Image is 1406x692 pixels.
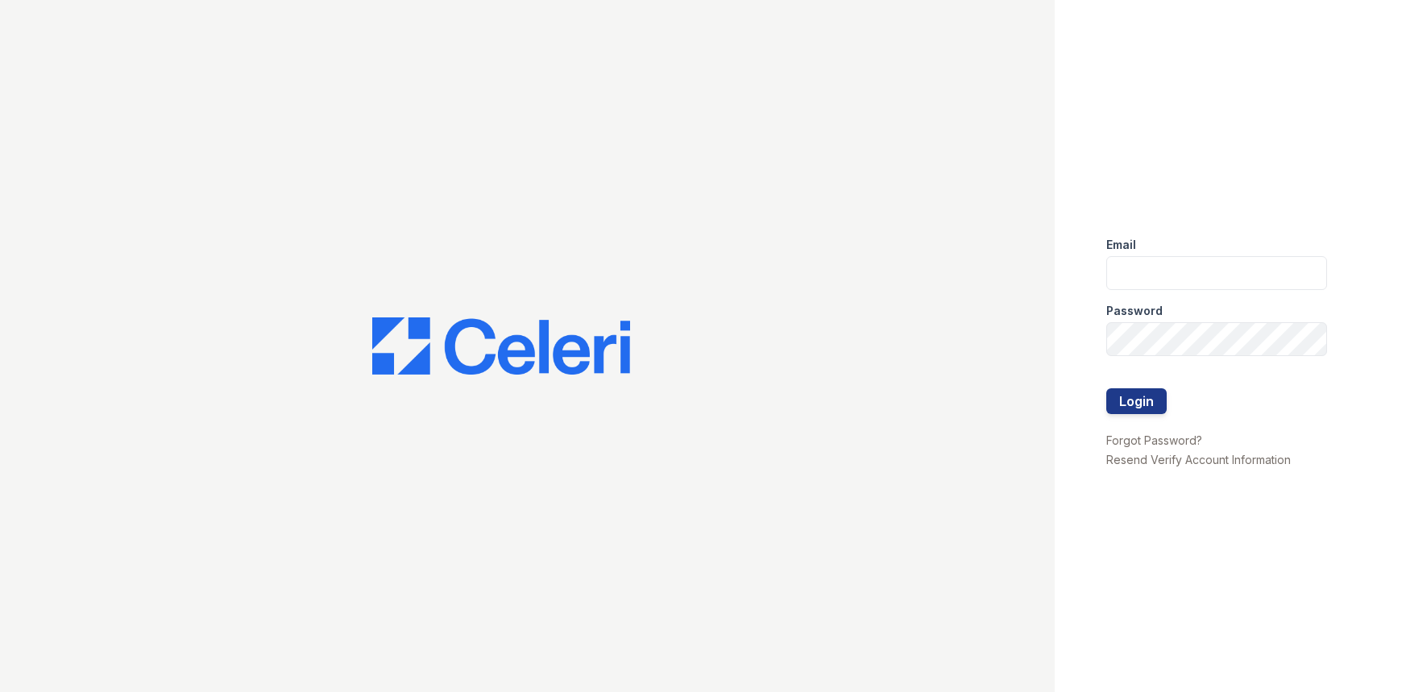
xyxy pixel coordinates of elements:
[372,317,630,375] img: CE_Logo_Blue-a8612792a0a2168367f1c8372b55b34899dd931a85d93a1a3d3e32e68fde9ad4.png
[1106,237,1136,253] label: Email
[1106,453,1291,466] a: Resend Verify Account Information
[1106,388,1167,414] button: Login
[1106,303,1163,319] label: Password
[1106,433,1202,447] a: Forgot Password?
